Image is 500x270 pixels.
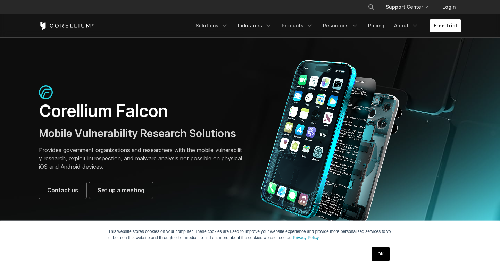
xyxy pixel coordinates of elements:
[191,19,232,32] a: Solutions
[191,19,461,32] div: Navigation Menu
[98,186,144,194] span: Set up a meeting
[234,19,276,32] a: Industries
[293,235,319,240] a: Privacy Policy.
[437,1,461,13] a: Login
[430,19,461,32] a: Free Trial
[319,19,362,32] a: Resources
[372,247,390,261] a: OK
[257,60,406,224] img: Corellium_Falcon Hero 1
[390,19,423,32] a: About
[89,182,153,199] a: Set up a meeting
[47,186,78,194] span: Contact us
[108,228,392,241] p: This website stores cookies on your computer. These cookies are used to improve your website expe...
[359,1,461,13] div: Navigation Menu
[39,22,94,30] a: Corellium Home
[39,182,86,199] a: Contact us
[39,146,243,171] p: Provides government organizations and researchers with the mobile vulnerability research, exploit...
[380,1,434,13] a: Support Center
[364,19,389,32] a: Pricing
[39,101,243,121] h1: Corellium Falcon
[39,85,53,99] img: falcon-icon
[277,19,317,32] a: Products
[39,127,236,140] span: Mobile Vulnerability Research Solutions
[365,1,377,13] button: Search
